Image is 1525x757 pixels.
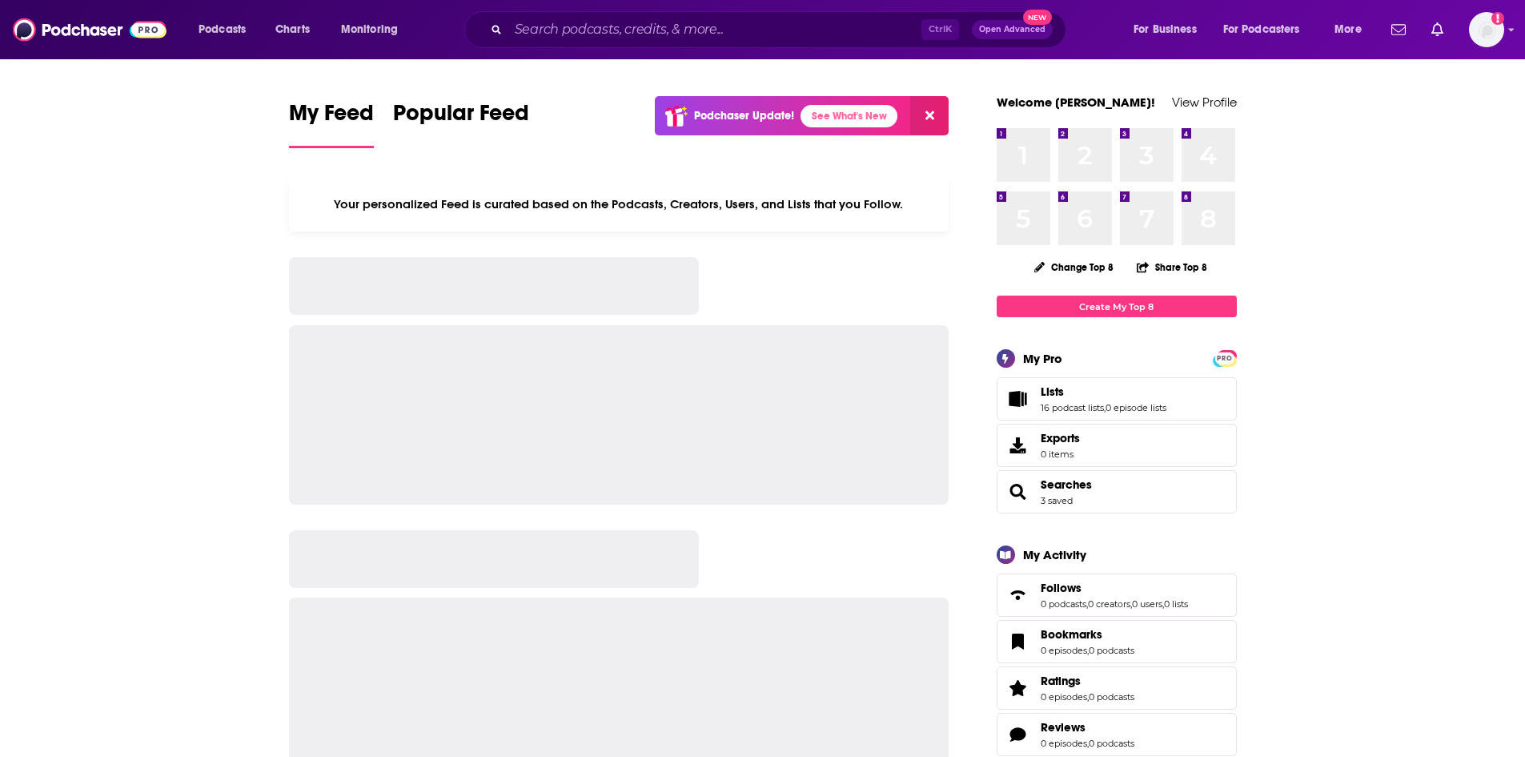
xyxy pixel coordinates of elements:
[1134,18,1197,41] span: For Business
[1469,12,1504,47] button: Show profile menu
[1041,645,1087,656] a: 0 episodes
[393,99,529,136] span: Popular Feed
[997,574,1237,617] span: Follows
[1041,720,1086,735] span: Reviews
[330,17,419,42] button: open menu
[997,666,1237,710] span: Ratings
[1002,434,1034,457] span: Exports
[694,109,794,123] p: Podchaser Update!
[1425,16,1450,43] a: Show notifications dropdown
[1041,720,1134,735] a: Reviews
[1491,12,1504,25] svg: Add a profile image
[1041,627,1134,642] a: Bookmarks
[1087,691,1089,703] span: ,
[1041,495,1073,506] a: 3 saved
[1041,581,1188,595] a: Follows
[1132,598,1162,610] a: 0 users
[1002,481,1034,503] a: Searches
[393,99,529,148] a: Popular Feed
[1041,431,1080,445] span: Exports
[187,17,267,42] button: open menu
[1041,627,1102,642] span: Bookmarks
[997,713,1237,756] span: Reviews
[1122,17,1217,42] button: open menu
[1213,17,1323,42] button: open menu
[1106,402,1166,413] a: 0 episode lists
[341,18,398,41] span: Monitoring
[1469,12,1504,47] span: Logged in as Lydia_Gustafson
[1215,352,1234,364] a: PRO
[1223,18,1300,41] span: For Podcasters
[199,18,246,41] span: Podcasts
[480,11,1082,48] div: Search podcasts, credits, & more...
[1334,18,1362,41] span: More
[997,95,1155,110] a: Welcome [PERSON_NAME]!
[1088,598,1130,610] a: 0 creators
[1086,598,1088,610] span: ,
[1089,691,1134,703] a: 0 podcasts
[801,105,897,127] a: See What's New
[1002,723,1034,746] a: Reviews
[979,26,1045,34] span: Open Advanced
[972,20,1053,39] button: Open AdvancedNew
[997,424,1237,467] a: Exports
[1023,10,1052,25] span: New
[1215,352,1234,364] span: PRO
[289,99,374,148] a: My Feed
[1087,738,1089,749] span: ,
[1089,645,1134,656] a: 0 podcasts
[1041,385,1166,399] a: Lists
[1041,738,1087,749] a: 0 episodes
[1041,581,1082,595] span: Follows
[1089,738,1134,749] a: 0 podcasts
[1002,388,1034,410] a: Lists
[1041,477,1092,492] a: Searches
[1041,598,1086,610] a: 0 podcasts
[1087,645,1089,656] span: ,
[1002,630,1034,653] a: Bookmarks
[1041,674,1134,688] a: Ratings
[1002,584,1034,606] a: Follows
[1002,677,1034,699] a: Ratings
[1041,691,1087,703] a: 0 episodes
[1164,598,1188,610] a: 0 lists
[1104,402,1106,413] span: ,
[997,620,1237,663] span: Bookmarks
[997,470,1237,513] span: Searches
[1130,598,1132,610] span: ,
[289,177,949,232] div: Your personalized Feed is curated based on the Podcasts, Creators, Users, and Lists that you Follow.
[921,19,959,40] span: Ctrl K
[1023,547,1086,562] div: My Activity
[289,99,374,136] span: My Feed
[1162,598,1164,610] span: ,
[1041,449,1080,460] span: 0 items
[997,377,1237,421] span: Lists
[1136,252,1208,283] button: Share Top 8
[1469,12,1504,47] img: User Profile
[1041,674,1081,688] span: Ratings
[265,17,319,42] a: Charts
[1172,95,1237,110] a: View Profile
[13,14,167,45] img: Podchaser - Follow, Share and Rate Podcasts
[1323,17,1382,42] button: open menu
[1023,351,1062,366] div: My Pro
[997,296,1237,317] a: Create My Top 8
[1041,385,1064,399] span: Lists
[508,17,921,42] input: Search podcasts, credits, & more...
[275,18,310,41] span: Charts
[1041,402,1104,413] a: 16 podcast lists
[1025,257,1124,277] button: Change Top 8
[1385,16,1412,43] a: Show notifications dropdown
